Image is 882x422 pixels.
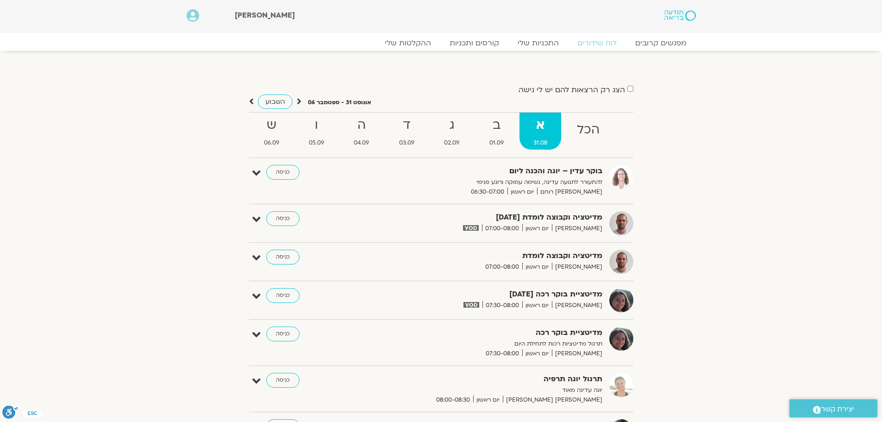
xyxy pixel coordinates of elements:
span: יום ראשון [522,301,552,310]
span: [PERSON_NAME] [235,10,295,20]
a: הכל [563,113,613,150]
a: כניסה [266,211,300,226]
span: 01.09 [475,138,517,148]
span: יום ראשון [522,349,552,359]
a: ד03.09 [385,113,428,150]
img: vodicon [463,302,479,308]
span: 03.09 [385,138,428,148]
span: [PERSON_NAME] [552,301,602,310]
span: 06.09 [250,138,293,148]
span: 05.09 [295,138,338,148]
strong: מדיטציית בוקר רכה [375,327,602,339]
label: הצג רק הרצאות להם יש לי גישה [519,86,625,94]
p: תרגול מדיטציות רכות לתחילת היום [375,339,602,349]
strong: מדיטציית בוקר רכה [DATE] [375,288,602,301]
p: להתעורר לתנועה עדינה, נשימה עמוקה ורוגע פנימי [375,177,602,187]
a: כניסה [266,250,300,265]
a: ג02.09 [430,113,473,150]
a: ש06.09 [250,113,293,150]
span: יום ראשון [473,395,503,405]
strong: מדיטציה וקבוצה לומדת [DATE] [375,211,602,224]
a: ההקלטות שלי [375,38,440,48]
span: [PERSON_NAME] [552,224,602,233]
span: 07:00-08:00 [482,224,522,233]
strong: ג [430,115,473,136]
p: יוגה עדינה מאוד [375,385,602,395]
span: [PERSON_NAME] רוחם [537,187,602,197]
span: 07:30-08:00 [482,349,522,359]
a: א31.08 [519,113,561,150]
a: התכניות שלי [508,38,568,48]
span: 02.09 [430,138,473,148]
strong: א [519,115,561,136]
a: ב01.09 [475,113,517,150]
span: 07:00-08:00 [482,262,522,272]
strong: ו [295,115,338,136]
a: קורסים ותכניות [440,38,508,48]
a: ה04.09 [340,113,383,150]
img: vodicon [463,225,478,231]
a: כניסה [266,288,300,303]
span: 04.09 [340,138,383,148]
a: ו05.09 [295,113,338,150]
p: אוגוסט 31 - ספטמבר 06 [308,98,371,107]
strong: ד [385,115,428,136]
a: כניסה [266,165,300,180]
strong: ה [340,115,383,136]
span: [PERSON_NAME] [552,262,602,272]
strong: בוקר עדין – יוגה והכנה ליום [375,165,602,177]
span: 06:30-07:00 [468,187,507,197]
span: 31.08 [519,138,561,148]
strong: ב [475,115,517,136]
span: 08:00-08:30 [433,395,473,405]
span: [PERSON_NAME] [552,349,602,359]
a: השבוע [258,94,293,109]
strong: מדיטציה וקבוצה לומדת [375,250,602,262]
strong: הכל [563,120,613,140]
span: יום ראשון [507,187,537,197]
a: כניסה [266,327,300,341]
strong: ש [250,115,293,136]
span: 07:30-08:00 [482,301,522,310]
a: לוח שידורים [568,38,626,48]
a: יצירת קשר [789,399,877,417]
a: כניסה [266,373,300,388]
strong: תרגול יוגה תרפיה [375,373,602,385]
span: יום ראשון [522,262,552,272]
a: מפגשים קרובים [626,38,696,48]
span: יום ראשון [522,224,552,233]
span: יצירת קשר [821,403,854,416]
nav: Menu [187,38,696,48]
span: [PERSON_NAME] [PERSON_NAME] [503,395,602,405]
span: השבוע [265,97,285,106]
